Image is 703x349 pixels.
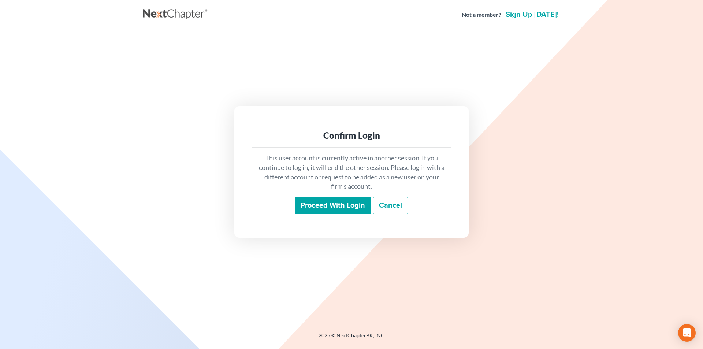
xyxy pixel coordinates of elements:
p: This user account is currently active in another session. If you continue to log in, it will end ... [258,153,445,191]
div: Open Intercom Messenger [678,324,696,342]
div: Confirm Login [258,130,445,141]
a: Cancel [373,197,408,214]
strong: Not a member? [462,11,501,19]
div: 2025 © NextChapterBK, INC [143,332,560,345]
input: Proceed with login [295,197,371,214]
a: Sign up [DATE]! [504,11,560,18]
